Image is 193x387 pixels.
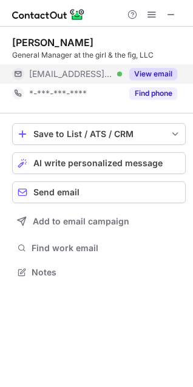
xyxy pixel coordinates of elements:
button: save-profile-one-click [12,123,186,145]
button: Reveal Button [129,68,177,80]
div: Save to List / ATS / CRM [33,129,164,139]
button: Find work email [12,240,186,257]
span: Notes [32,267,181,278]
span: Find work email [32,243,181,254]
button: AI write personalized message [12,152,186,174]
button: Notes [12,264,186,281]
span: Add to email campaign [33,217,129,226]
div: [PERSON_NAME] [12,36,93,49]
span: AI write personalized message [33,158,163,168]
button: Reveal Button [129,87,177,99]
img: ContactOut v5.3.10 [12,7,85,22]
span: [EMAIL_ADDRESS][DOMAIN_NAME] [29,69,113,79]
div: General Manager at the girl & the fig, LLC [12,50,186,61]
button: Add to email campaign [12,210,186,232]
span: Send email [33,187,80,197]
button: Send email [12,181,186,203]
